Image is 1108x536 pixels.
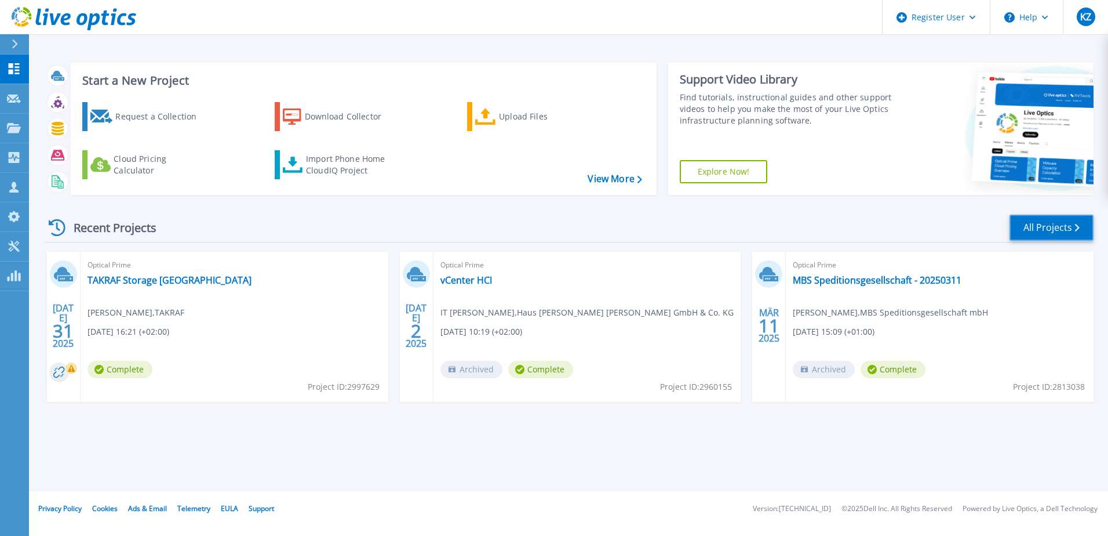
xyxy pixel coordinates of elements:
span: Complete [88,361,152,378]
div: Support Video Library [680,72,896,87]
span: Optical Prime [88,259,381,271]
li: © 2025 Dell Inc. All Rights Reserved [841,505,952,513]
div: Import Phone Home CloudIQ Project [306,153,396,176]
a: Explore Now! [680,160,768,183]
a: Upload Files [467,102,596,131]
a: vCenter HCI [440,274,492,286]
span: Complete [861,361,925,378]
span: 2 [411,326,421,336]
a: Ads & Email [128,504,167,513]
a: EULA [221,504,238,513]
span: [DATE] 16:21 (+02:00) [88,325,169,338]
div: MÄR 2025 [758,305,780,347]
h3: Start a New Project [82,74,642,87]
a: Privacy Policy [38,504,82,513]
span: 11 [759,321,779,331]
div: Find tutorials, instructional guides and other support videos to help you make the most of your L... [680,92,896,126]
div: [DATE] 2025 [52,305,74,347]
span: [PERSON_NAME] , MBS Speditionsgesellschaft mbH [793,306,988,319]
a: All Projects [1009,215,1094,241]
span: [DATE] 10:19 (+02:00) [440,325,522,338]
span: Optical Prime [440,259,734,271]
span: Archived [793,361,855,378]
a: TAKRAF Storage [GEOGRAPHIC_DATA] [88,274,252,286]
li: Powered by Live Optics, a Dell Technology [963,505,1098,513]
li: Version: [TECHNICAL_ID] [753,505,831,513]
span: 31 [53,326,74,336]
span: [PERSON_NAME] , TAKRAF [88,306,184,319]
span: Archived [440,361,502,378]
div: Upload Files [499,105,592,128]
a: MBS Speditionsgesellschaft - 20250311 [793,274,961,286]
span: Complete [508,361,573,378]
span: IT [PERSON_NAME] , Haus [PERSON_NAME] [PERSON_NAME] GmbH & Co. KG [440,306,734,319]
span: [DATE] 15:09 (+01:00) [793,325,874,338]
a: Telemetry [177,504,210,513]
div: Download Collector [305,105,398,128]
a: Request a Collection [82,102,212,131]
a: Download Collector [275,102,404,131]
a: Cloud Pricing Calculator [82,150,212,179]
span: Project ID: 2813038 [1013,381,1085,393]
div: Cloud Pricing Calculator [114,153,206,176]
a: View More [588,173,642,184]
span: Project ID: 2960155 [660,381,732,393]
div: Recent Projects [45,213,172,242]
span: KZ [1080,12,1091,21]
span: Project ID: 2997629 [308,381,380,393]
a: Cookies [92,504,118,513]
span: Optical Prime [793,259,1087,271]
div: [DATE] 2025 [405,305,427,347]
div: Request a Collection [115,105,208,128]
a: Support [249,504,274,513]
